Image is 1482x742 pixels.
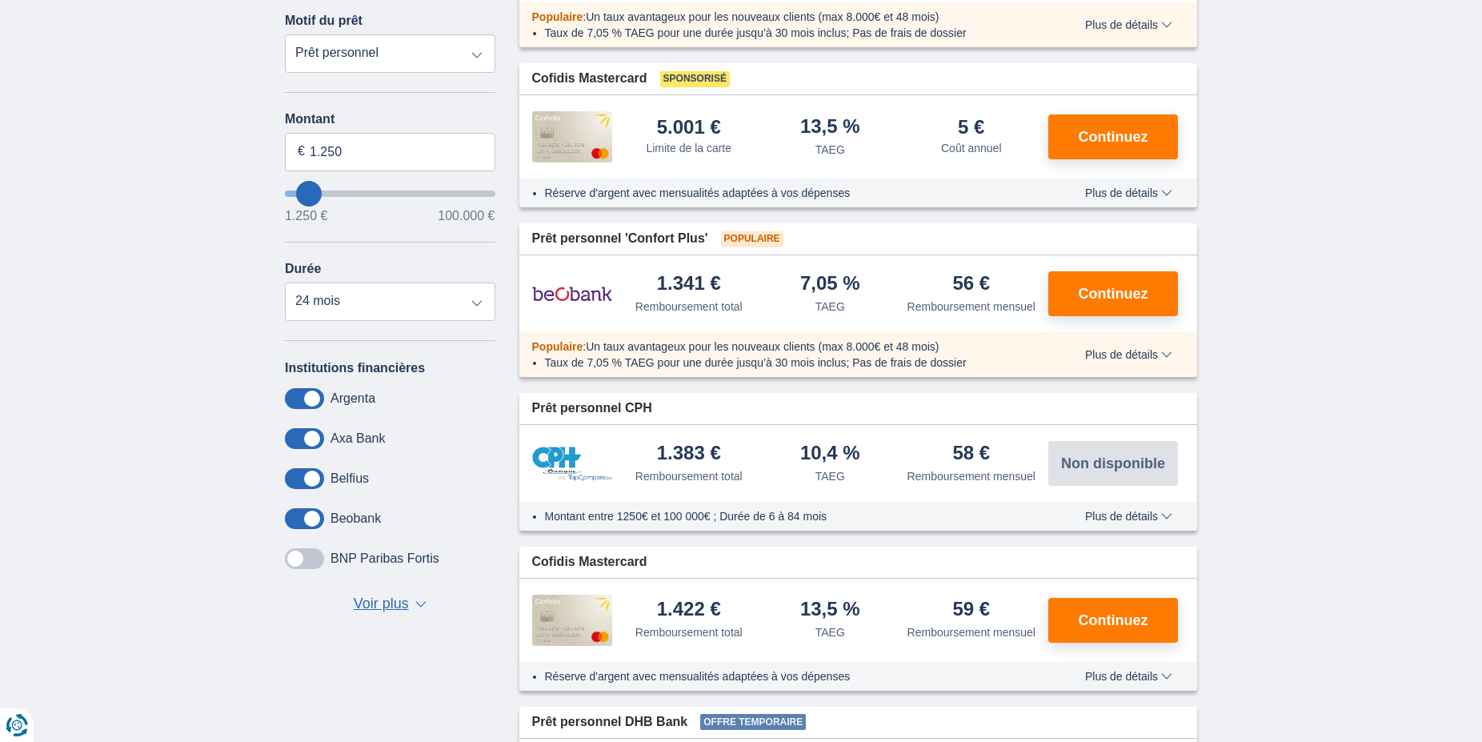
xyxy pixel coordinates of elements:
[532,447,612,481] img: pret personnel CPH Banque
[952,600,990,621] div: 59 €
[815,142,845,158] div: TAEG
[907,468,1035,484] div: Remboursement mensuel
[941,140,1002,156] div: Coût annuel
[721,231,783,247] span: Populaire
[519,339,1051,355] div: :
[532,595,612,646] img: pret personnel Cofidis CC
[635,299,743,315] div: Remboursement total
[349,593,431,616] button: Voir plus ▼
[438,210,495,223] span: 100.000 €
[545,668,1039,684] li: Réserve d'argent avec mensualités adaptées à vos dépenses
[1085,349,1172,360] span: Plus de détails
[330,471,369,486] label: Belfius
[285,361,425,375] label: Institutions financières
[532,340,583,353] span: Populaire
[635,624,743,640] div: Remboursement total
[657,274,721,295] div: 1.341 €
[532,10,583,23] span: Populaire
[657,443,721,465] div: 1.383 €
[1073,670,1184,683] button: Plus de détails
[700,714,806,730] span: Offre temporaire
[815,468,845,484] div: TAEG
[354,594,409,615] span: Voir plus
[1085,19,1172,30] span: Plus de détails
[1073,348,1184,361] button: Plus de détails
[586,340,939,353] span: Un taux avantageux pour les nouveaux clients (max 8.000€ et 48 mois)
[657,600,721,621] div: 1.422 €
[532,713,688,732] span: Prêt personnel DHB Bank
[1085,511,1172,522] span: Plus de détails
[285,210,327,223] span: 1.250 €
[532,230,708,248] span: Prêt personnel 'Confort Plus'
[519,9,1051,25] div: :
[657,118,721,137] div: 5.001 €
[285,191,495,197] input: wantToBorrow
[545,185,1039,201] li: Réserve d'argent avec mensualités adaptées à vos dépenses
[815,299,845,315] div: TAEG
[1048,114,1178,159] button: Continuez
[285,14,362,28] label: Motif du prêt
[1079,613,1148,628] span: Continuez
[285,112,495,126] label: Montant
[800,274,860,295] div: 7,05 %
[330,391,375,406] label: Argenta
[1048,598,1178,643] button: Continuez
[952,443,990,465] div: 58 €
[1073,187,1184,199] button: Plus de détails
[1079,287,1148,301] span: Continuez
[646,140,731,156] div: Limite de la carte
[586,10,939,23] span: Un taux avantageux pour les nouveaux clients (max 8.000€ et 48 mois)
[532,111,612,162] img: pret personnel Cofidis CC
[1073,18,1184,31] button: Plus de détails
[1073,510,1184,523] button: Plus de détails
[635,468,743,484] div: Remboursement total
[545,508,1039,524] li: Montant entre 1250€ et 100 000€ ; Durée de 6 à 84 mois
[907,299,1035,315] div: Remboursement mensuel
[907,624,1035,640] div: Remboursement mensuel
[285,262,321,276] label: Durée
[330,551,439,566] label: BNP Paribas Fortis
[415,601,427,608] span: ▼
[330,431,385,446] label: Axa Bank
[330,511,381,526] label: Beobank
[545,355,1039,371] li: Taux de 7,05 % TAEG pour une durée jusqu’à 30 mois inclus; Pas de frais de dossier
[958,118,984,137] div: 5 €
[1061,456,1165,471] span: Non disponible
[1079,130,1148,144] span: Continuez
[298,142,305,161] span: €
[1085,187,1172,199] span: Plus de détails
[532,274,612,314] img: pret personnel Beobank
[815,624,845,640] div: TAEG
[532,553,647,572] span: Cofidis Mastercard
[800,117,860,138] div: 13,5 %
[952,274,990,295] div: 56 €
[1085,671,1172,682] span: Plus de détails
[532,399,652,418] span: Prêt personnel CPH
[800,443,860,465] div: 10,4 %
[1048,441,1178,486] button: Non disponible
[660,71,730,87] span: Sponsorisé
[1048,271,1178,316] button: Continuez
[800,600,860,621] div: 13,5 %
[545,25,1039,41] li: Taux de 7,05 % TAEG pour une durée jusqu’à 30 mois inclus; Pas de frais de dossier
[532,70,647,88] span: Cofidis Mastercard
